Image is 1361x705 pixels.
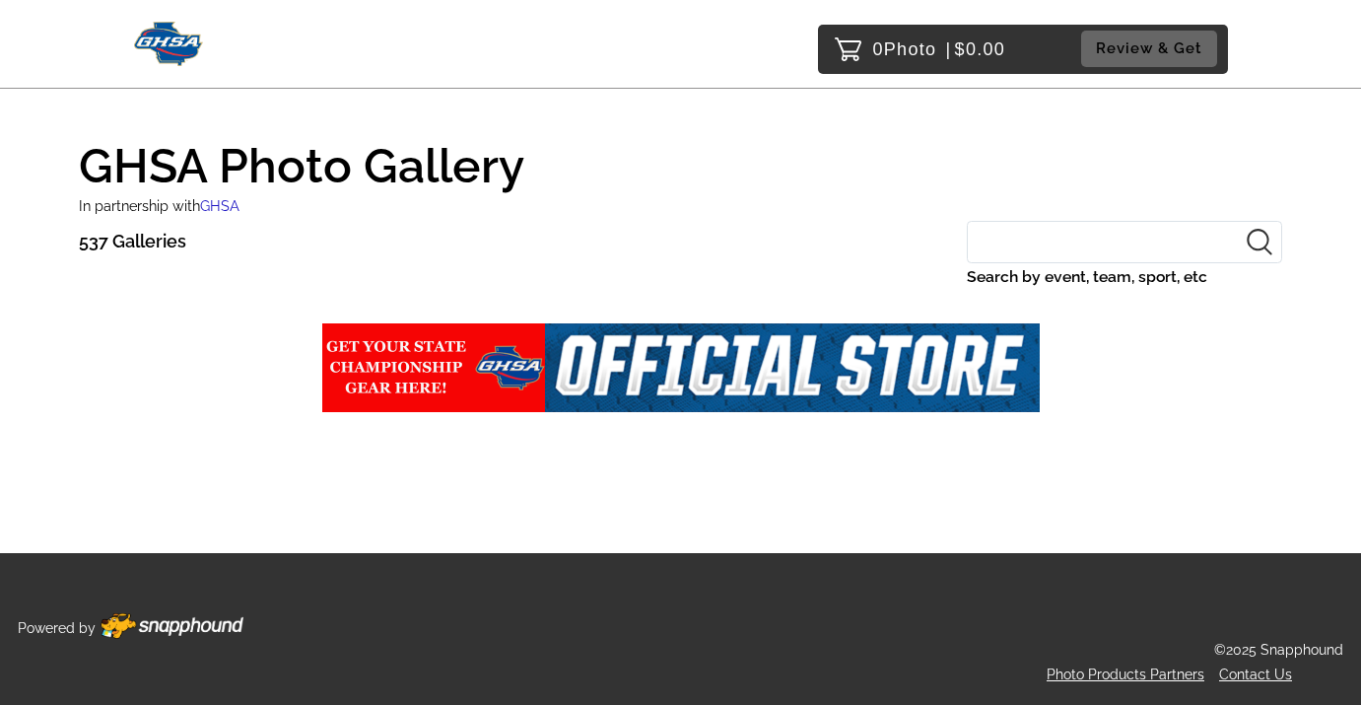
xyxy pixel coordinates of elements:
label: Search by event, team, sport, etc [967,263,1282,291]
span: Photo [884,34,937,65]
img: Snapphound Logo [134,22,204,66]
img: ghsa%2Fevents%2Fgallery%2Fundefined%2F5fb9f561-abbd-4c28-b40d-30de1d9e5cda [322,323,1040,412]
a: Review & Get [1081,31,1223,67]
h1: GHSA Photo Gallery [79,124,1282,189]
small: In partnership with [79,197,239,214]
p: 537 Galleries [79,226,186,257]
span: GHSA [200,197,239,214]
span: | [946,39,952,59]
button: Review & Get [1081,31,1217,67]
a: Contact Us [1219,667,1292,682]
img: Footer [101,613,243,639]
p: 0 $0.00 [873,34,1006,65]
p: ©2025 Snapphound [1214,638,1343,663]
p: Powered by [18,616,96,641]
a: Photo Products Partners [1047,667,1204,682]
